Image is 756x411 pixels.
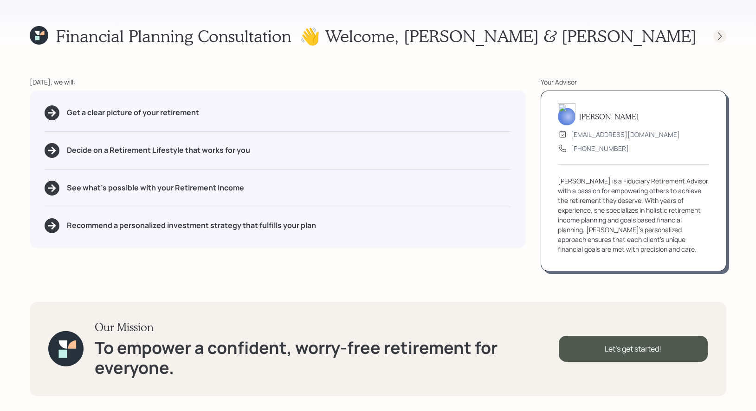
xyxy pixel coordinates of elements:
h1: Financial Planning Consultation [56,26,291,46]
img: treva-nostdahl-headshot.png [558,103,575,125]
div: Let's get started! [559,336,708,362]
div: [PERSON_NAME] is a Fiduciary Retirement Advisor with a passion for empowering others to achieve t... [558,176,709,254]
div: [DATE], we will: [30,77,526,87]
h5: Recommend a personalized investment strategy that fulfills your plan [67,221,316,230]
h5: Decide on a Retirement Lifestyle that works for you [67,146,250,155]
h1: 👋 Welcome , [PERSON_NAME] & [PERSON_NAME] [299,26,697,46]
h5: [PERSON_NAME] [579,112,639,121]
h3: Our Mission [95,320,558,334]
h1: To empower a confident, worry-free retirement for everyone. [95,338,558,378]
div: [EMAIL_ADDRESS][DOMAIN_NAME] [571,130,680,139]
div: [PHONE_NUMBER] [571,144,629,153]
div: Your Advisor [541,77,726,87]
h5: See what's possible with your Retirement Income [67,183,244,192]
h5: Get a clear picture of your retirement [67,108,199,117]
